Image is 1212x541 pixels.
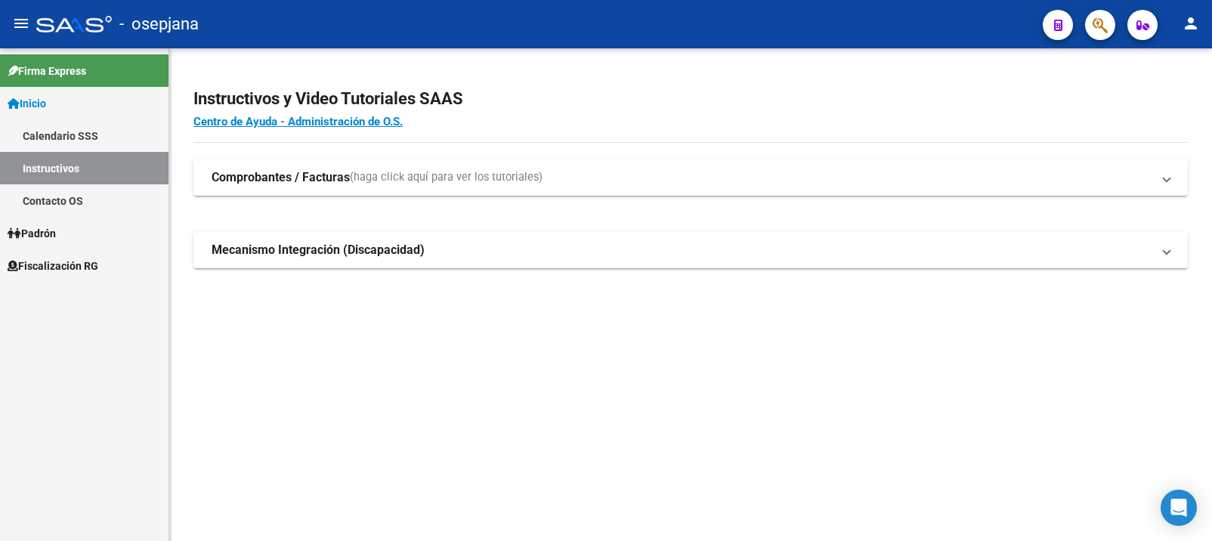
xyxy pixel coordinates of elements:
span: Padrón [8,225,56,242]
strong: Mecanismo Integración (Discapacidad) [212,242,425,258]
span: (haga click aquí para ver los tutoriales) [350,169,543,186]
mat-icon: person [1182,14,1200,32]
strong: Comprobantes / Facturas [212,169,350,186]
mat-expansion-panel-header: Mecanismo Integración (Discapacidad) [193,232,1188,268]
h2: Instructivos y Video Tutoriales SAAS [193,85,1188,113]
a: Centro de Ayuda - Administración de O.S. [193,115,403,128]
span: Firma Express [8,63,86,79]
mat-icon: menu [12,14,30,32]
span: Fiscalización RG [8,258,98,274]
div: Open Intercom Messenger [1161,490,1197,526]
span: - osepjana [119,8,199,41]
mat-expansion-panel-header: Comprobantes / Facturas(haga click aquí para ver los tutoriales) [193,159,1188,196]
span: Inicio [8,95,46,112]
